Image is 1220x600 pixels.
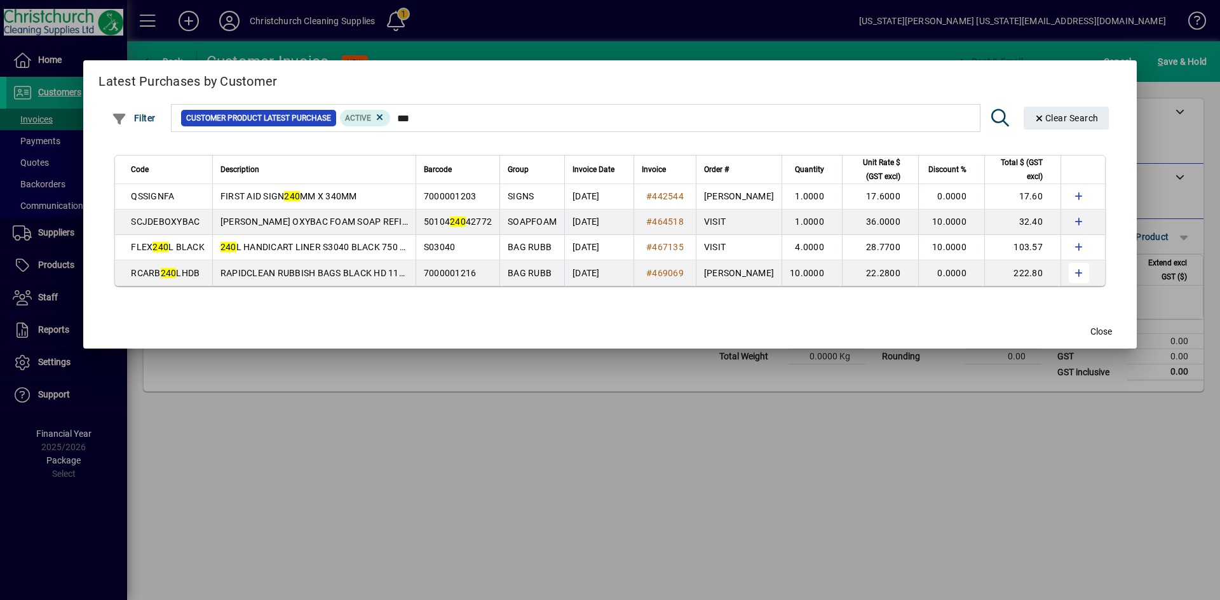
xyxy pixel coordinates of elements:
[918,210,984,235] td: 10.0000
[642,163,666,177] span: Invoice
[220,191,357,201] span: FIRST AID SIGN MM X 340MM
[220,163,408,177] div: Description
[508,217,557,227] span: SOAPFOAM
[646,268,652,278] span: #
[652,217,684,227] span: 464518
[782,210,842,235] td: 1.0000
[782,260,842,286] td: 10.0000
[83,60,1137,97] h2: Latest Purchases by Customer
[984,210,1061,235] td: 32.40
[284,191,300,201] em: 240
[842,235,918,260] td: 28.7700
[564,235,634,260] td: [DATE]
[424,217,492,227] span: 50104 42772
[842,184,918,210] td: 17.6000
[652,268,684,278] span: 469069
[696,235,782,260] td: VISIT
[842,210,918,235] td: 36.0000
[642,215,688,229] a: #464518
[131,242,205,252] span: FLEX L BLACK
[508,191,534,201] span: SIGNS
[131,268,200,278] span: RCARB LHDB
[564,184,634,210] td: [DATE]
[918,184,984,210] td: 0.0000
[345,114,371,123] span: Active
[112,113,156,123] span: Filter
[508,163,557,177] div: Group
[652,242,684,252] span: 467135
[918,260,984,286] td: 0.0000
[508,242,552,252] span: BAG RUBB
[646,191,652,201] span: #
[508,268,552,278] span: BAG RUBB
[220,217,469,227] span: [PERSON_NAME] OXYBAC FOAM SOAP REFILL 1L (MPI C51)
[993,156,1043,183] span: Total $ (GST excl)
[109,107,159,130] button: Filter
[646,217,652,227] span: #
[782,235,842,260] td: 4.0000
[1024,107,1109,130] button: Clear
[424,191,477,201] span: 7000001203
[926,163,978,177] div: Discount %
[696,210,782,235] td: VISIT
[131,163,205,177] div: Code
[652,191,684,201] span: 442544
[152,242,168,252] em: 240
[918,235,984,260] td: 10.0000
[220,163,259,177] span: Description
[1034,113,1099,123] span: Clear Search
[850,156,912,183] div: Unit Rate $ (GST excl)
[704,163,729,177] span: Order #
[642,163,688,177] div: Invoice
[340,110,391,126] mat-chip: Product Activation Status: Active
[564,260,634,286] td: [DATE]
[424,163,492,177] div: Barcode
[220,242,236,252] em: 240
[1081,321,1122,343] button: Close
[220,268,586,278] span: RAPIDCLEAN RUBBISH BAGS BLACK HD 1150MM X 1400MM X 50MU L 30S - WB1150
[1090,325,1112,338] span: Close
[984,235,1061,260] td: 103.57
[696,184,782,210] td: [PERSON_NAME]
[424,242,456,252] span: S03040
[424,163,452,177] span: Barcode
[161,268,177,278] em: 240
[450,217,466,227] em: 240
[131,217,200,227] span: SCJDEBOXYBAC
[564,210,634,235] td: [DATE]
[928,163,966,177] span: Discount %
[642,240,688,254] a: #467135
[642,266,688,280] a: #469069
[984,184,1061,210] td: 17.60
[131,163,149,177] span: Code
[984,260,1061,286] td: 222.80
[842,260,918,286] td: 22.2800
[508,163,529,177] span: Group
[790,163,836,177] div: Quantity
[646,242,652,252] span: #
[186,112,331,124] span: Customer Product Latest Purchase
[696,260,782,286] td: [PERSON_NAME]
[993,156,1054,183] div: Total $ (GST excl)
[704,163,774,177] div: Order #
[573,163,626,177] div: Invoice Date
[220,242,493,252] span: L HANDICART LINER S3040 BLACK 750 X 375 X 1500 X 40 25S
[782,184,842,210] td: 1.0000
[850,156,900,183] span: Unit Rate $ (GST excl)
[642,189,688,203] a: #442544
[424,268,477,278] span: 7000001216
[131,191,174,201] span: QSSIGNFA
[795,163,824,177] span: Quantity
[573,163,614,177] span: Invoice Date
